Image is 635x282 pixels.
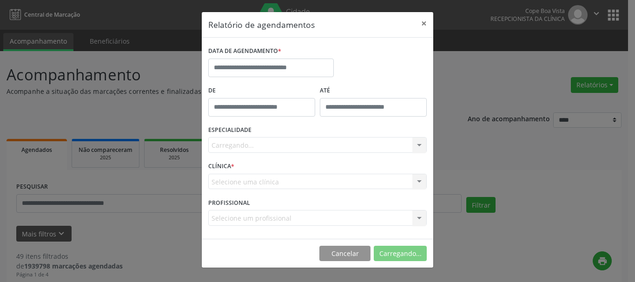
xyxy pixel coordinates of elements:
button: Cancelar [319,246,370,262]
label: DATA DE AGENDAMENTO [208,44,281,59]
h5: Relatório de agendamentos [208,19,315,31]
label: ESPECIALIDADE [208,123,251,138]
button: Close [415,12,433,35]
label: PROFISSIONAL [208,196,250,210]
label: De [208,84,315,98]
label: CLÍNICA [208,159,234,174]
label: ATÉ [320,84,427,98]
button: Carregando... [374,246,427,262]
